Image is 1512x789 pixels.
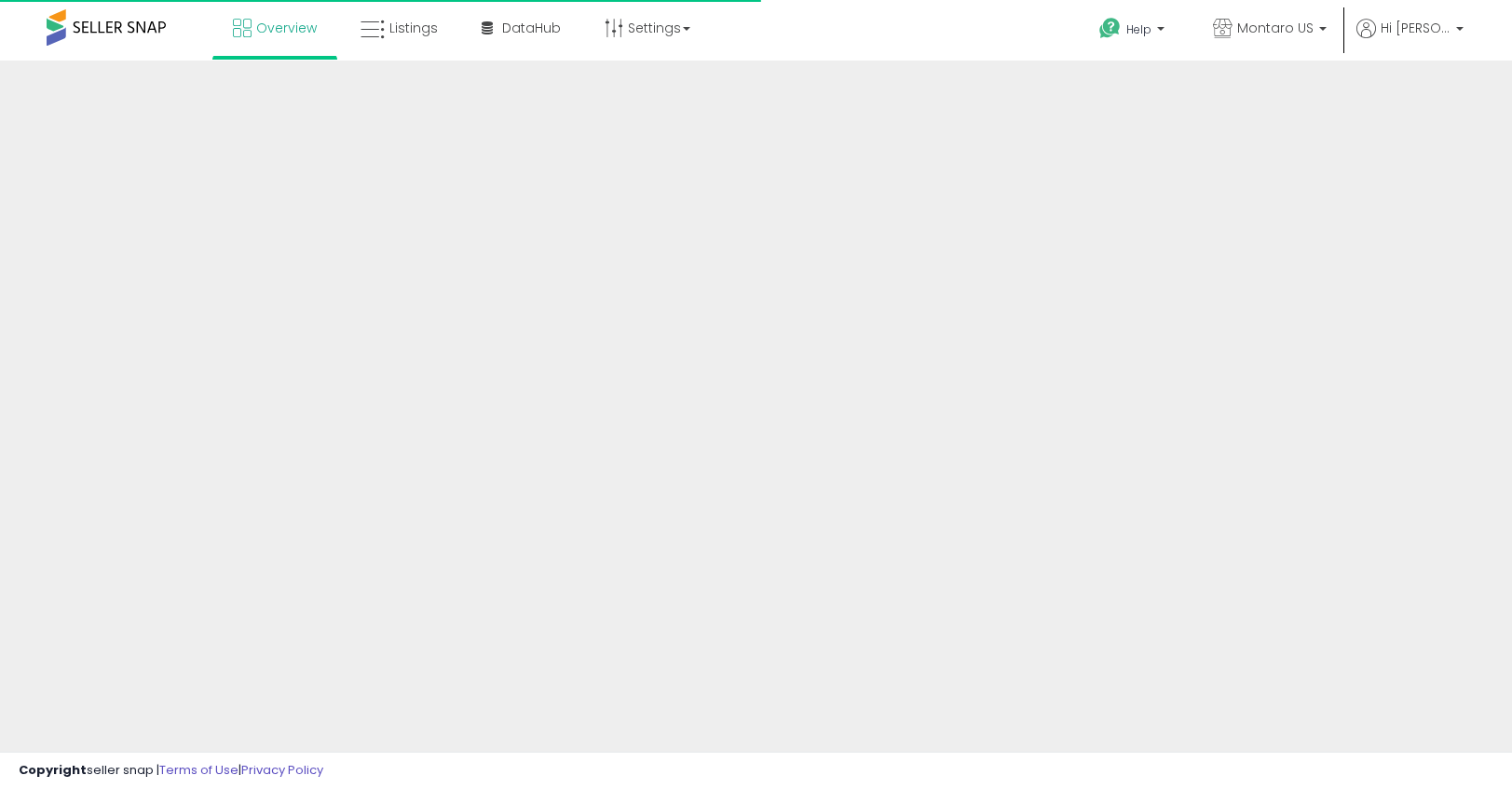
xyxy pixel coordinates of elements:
[19,762,323,780] div: seller snap | |
[1237,19,1314,37] span: Montaro US
[1126,21,1151,37] span: Help
[1084,3,1183,61] a: Help
[241,761,323,779] a: Privacy Policy
[502,19,561,37] span: DataHub
[19,761,87,779] strong: Copyright
[256,19,317,37] span: Overview
[159,761,238,779] a: Terms of Use
[1381,19,1451,37] span: Hi [PERSON_NAME]
[1098,17,1122,40] i: Get Help
[389,19,438,37] span: Listings
[1356,19,1464,61] a: Hi [PERSON_NAME]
